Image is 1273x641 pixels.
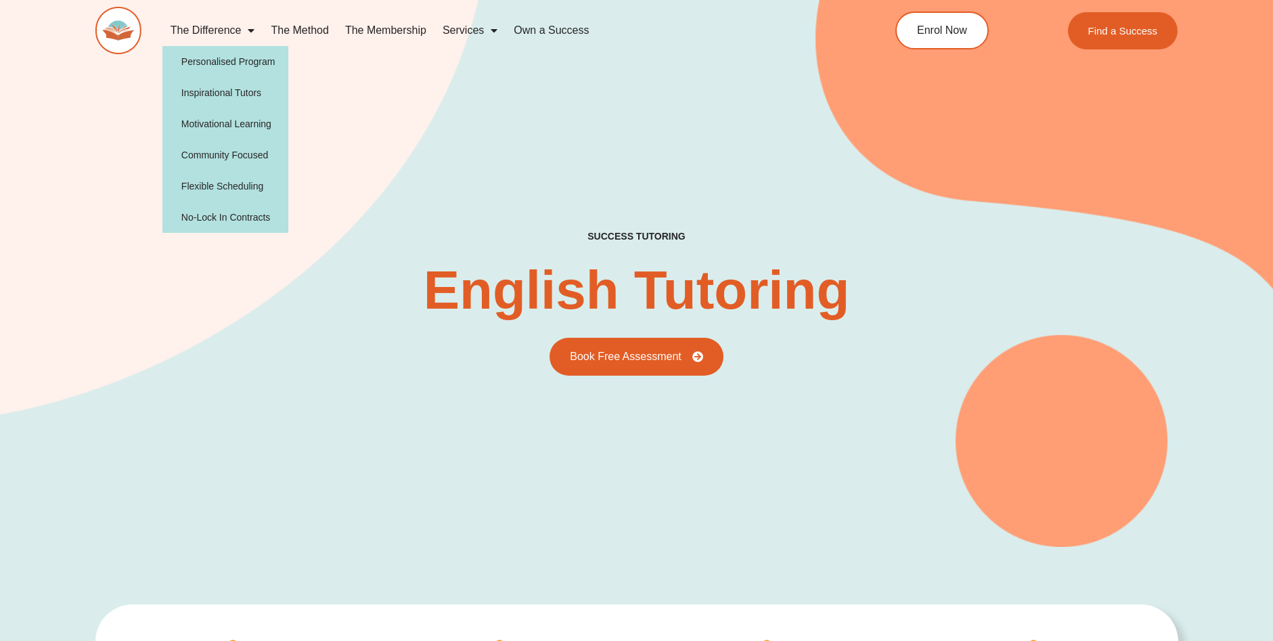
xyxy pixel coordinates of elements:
[424,263,850,317] h2: English Tutoring
[1068,12,1178,49] a: Find a Success
[162,46,289,233] ul: The Difference
[162,46,289,77] a: Personalised Program
[1088,26,1158,36] span: Find a Success
[587,230,685,242] h2: success tutoring
[895,12,989,49] a: Enrol Now
[550,338,723,376] a: Book Free Assessment
[337,15,434,46] a: The Membership
[162,77,289,108] a: Inspirational Tutors
[162,15,263,46] a: The Difference
[917,25,967,36] span: Enrol Now
[162,108,289,139] a: Motivational Learning
[162,171,289,202] a: Flexible Scheduling
[506,15,597,46] a: Own a Success
[162,139,289,171] a: Community Focused
[162,202,289,233] a: No-Lock In Contracts
[263,15,336,46] a: The Method
[434,15,506,46] a: Services
[570,351,682,362] span: Book Free Assessment
[162,15,834,46] nav: Menu
[1048,488,1273,641] iframe: Chat Widget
